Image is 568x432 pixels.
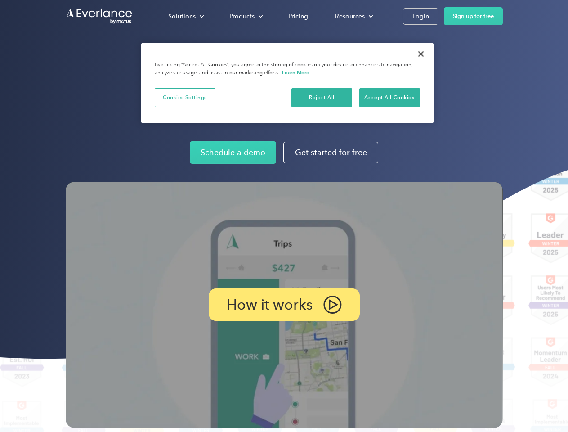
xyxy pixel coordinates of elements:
div: By clicking “Accept All Cookies”, you agree to the storing of cookies on your device to enhance s... [155,61,420,77]
button: Cookies Settings [155,88,215,107]
div: Pricing [288,11,308,22]
button: Reject All [291,88,352,107]
button: Close [411,44,431,64]
a: Get started for free [283,142,378,163]
a: Pricing [279,9,317,24]
a: Go to homepage [66,8,133,25]
div: Solutions [159,9,211,24]
input: Submit [66,54,112,72]
div: Login [412,11,429,22]
div: Privacy [141,43,434,123]
p: How it works [227,299,313,310]
div: Resources [326,9,380,24]
div: Products [229,11,255,22]
a: Schedule a demo [190,141,276,164]
a: Login [403,8,438,25]
div: Cookie banner [141,43,434,123]
div: Solutions [168,11,196,22]
a: More information about your privacy, opens in a new tab [282,69,309,76]
button: Accept All Cookies [359,88,420,107]
div: Products [220,9,270,24]
div: Resources [335,11,365,22]
a: Sign up for free [444,7,503,25]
